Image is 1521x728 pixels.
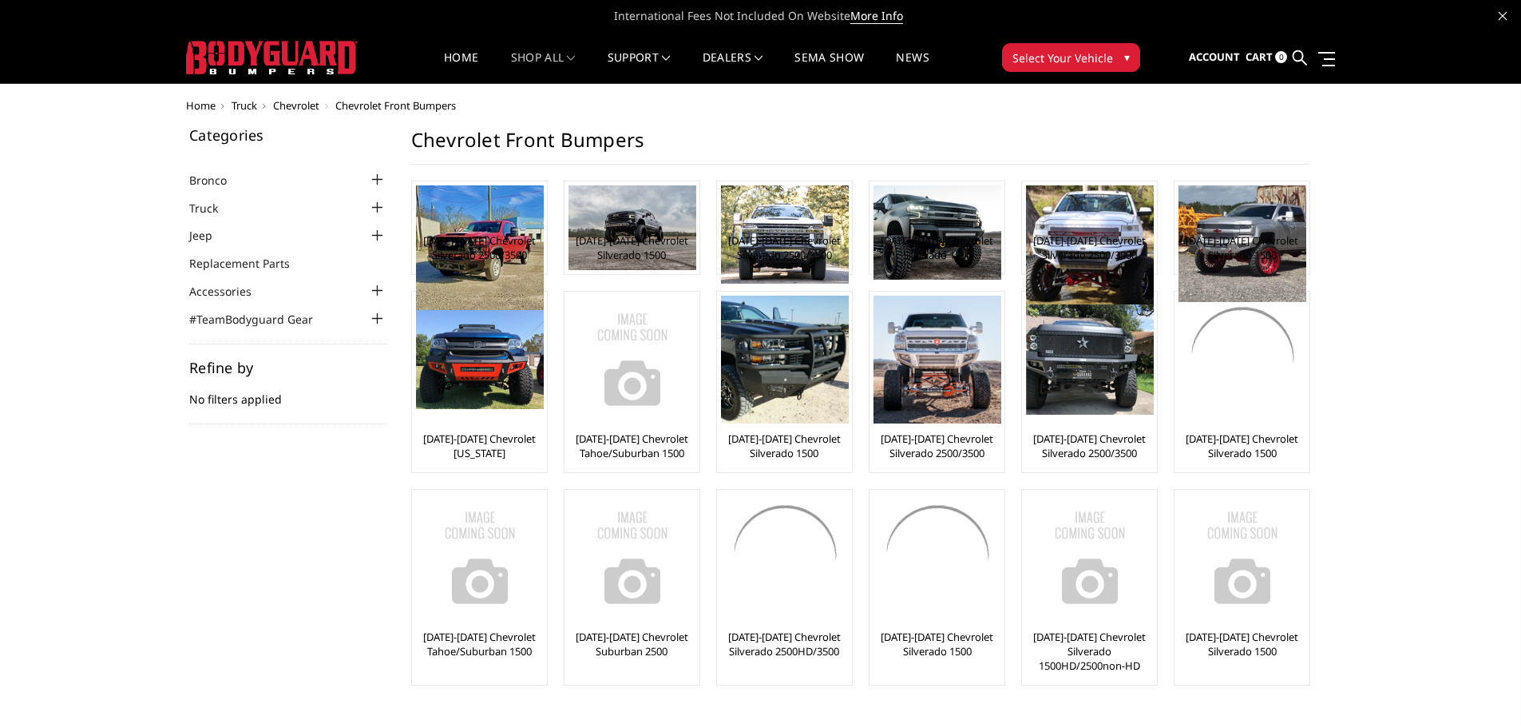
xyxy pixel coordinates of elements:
span: ▾ [1124,49,1130,66]
a: [DATE]-[DATE] Chevrolet Silverado 1500HD/2500non-HD [1026,630,1153,673]
a: [DATE]-[DATE] Chevrolet Silverado 2500/3500 [1026,432,1153,460]
a: [DATE]-[DATE] Chevrolet Silverado 2500HD/3500 [721,630,848,658]
a: shop all [511,52,576,83]
img: No Image [416,494,544,622]
div: No filters applied [189,360,387,424]
a: Truck [189,200,238,217]
a: [DATE]-[DATE] Chevrolet Tahoe/Suburban 1500 [416,630,543,658]
h5: Refine by [189,360,387,375]
a: Chevrolet [273,98,319,113]
a: No Image [1026,494,1153,622]
a: [DATE]-[DATE] Chevrolet Silverado 1500 [873,630,1000,658]
a: News [896,52,929,83]
a: [DATE]-[DATE] Chevrolet Silverado 1500 [1178,630,1305,658]
img: No Image [1026,494,1154,622]
a: Truck [232,98,257,113]
span: Account [1189,50,1240,64]
a: [DATE]-[DATE] Chevrolet Silverado 2500/3500 [721,233,848,262]
a: [DATE]-[DATE] Chevrolet Silverado 2500/3500 [1026,233,1153,262]
button: Select Your Vehicle [1002,43,1140,72]
a: #TeamBodyguard Gear [189,311,333,328]
a: [DATE]-[DATE] Chevrolet Suburban 2500 [568,630,695,658]
a: [DATE]-[DATE] Chevrolet Tahoe/Suburban 1500 [568,432,695,460]
a: [DATE]-[DATE] Chevrolet Silverado 1500 [873,233,1000,262]
a: Home [444,52,478,83]
a: [DATE]-[DATE] Chevrolet Silverado 2500/3500 [416,233,543,262]
a: Account [1189,36,1240,79]
a: Accessories [189,283,271,300]
h5: Categories [189,128,387,142]
a: Cart 0 [1246,36,1287,79]
span: Select Your Vehicle [1012,50,1113,66]
span: Cart [1246,50,1273,64]
a: More Info [850,8,903,24]
a: [DATE]-[DATE] Chevrolet Silverado 1500 [568,233,695,262]
a: No Image [416,494,543,622]
span: 0 [1275,51,1287,63]
img: No Image [1178,494,1306,622]
a: Bronco [189,172,247,189]
a: Support [608,52,671,83]
a: Dealers [703,52,763,83]
a: [DATE]-[DATE] Chevrolet Silverado 1500 [1178,233,1305,262]
a: Home [186,98,216,113]
a: [DATE]-[DATE] Chevrolet [US_STATE] [416,432,543,460]
a: Jeep [189,227,232,244]
a: SEMA Show [794,52,864,83]
a: [DATE]-[DATE] Chevrolet Silverado 1500 [721,432,848,460]
img: No Image [568,494,696,622]
a: [DATE]-[DATE] Chevrolet Silverado 2500/3500 [873,432,1000,460]
img: BODYGUARD BUMPERS [186,41,358,74]
a: Replacement Parts [189,255,310,272]
h1: Chevrolet Front Bumpers [411,128,1309,165]
img: No Image [568,296,696,424]
a: [DATE]-[DATE] Chevrolet Silverado 1500 [1178,432,1305,460]
span: Chevrolet Front Bumpers [335,98,456,113]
